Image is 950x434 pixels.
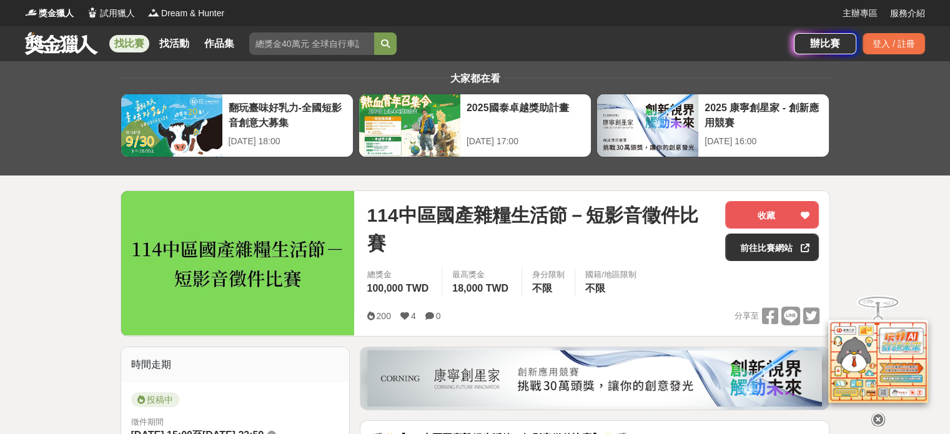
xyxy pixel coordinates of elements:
img: Logo [86,6,99,19]
span: 獎金獵人 [39,7,74,20]
span: 分享至 [734,307,758,325]
span: 114中區國產雜糧生活節－短影音徵件比賽 [367,201,715,257]
a: 2025 康寧創星家 - 創新應用競賽[DATE] 16:00 [596,94,829,157]
span: 0 [436,311,441,321]
a: Logo獎金獵人 [25,7,74,20]
a: 主辦專區 [843,7,878,20]
a: 前往比賽網站 [725,234,819,261]
a: LogoDream & Hunter [147,7,224,20]
span: 投稿中 [131,392,179,407]
div: 2025國泰卓越獎助計畫 [467,101,585,129]
div: [DATE] 17:00 [467,135,585,148]
div: 2025 康寧創星家 - 創新應用競賽 [705,101,823,129]
span: 不限 [585,283,605,293]
div: [DATE] 18:00 [229,135,347,148]
div: 翻玩臺味好乳力-全國短影音創意大募集 [229,101,347,129]
div: 身分限制 [532,269,565,281]
input: 總獎金40萬元 全球自行車設計比賽 [249,32,374,55]
img: Logo [25,6,37,19]
img: be6ed63e-7b41-4cb8-917a-a53bd949b1b4.png [367,350,822,407]
span: 徵件期間 [131,417,164,427]
a: 找比賽 [109,35,149,52]
span: 試用獵人 [100,7,135,20]
span: 200 [376,311,390,321]
span: 不限 [532,283,552,293]
span: 18,000 TWD [452,283,508,293]
span: Dream & Hunter [161,7,224,20]
span: 最高獎金 [452,269,512,281]
a: 作品集 [199,35,239,52]
div: [DATE] 16:00 [705,135,823,148]
a: 找活動 [154,35,194,52]
a: 翻玩臺味好乳力-全國短影音創意大募集[DATE] 18:00 [121,94,354,157]
div: 國籍/地區限制 [585,269,636,281]
button: 收藏 [725,201,819,229]
img: Cover Image [121,191,355,335]
div: 登入 / 註冊 [863,33,925,54]
span: 總獎金 [367,269,432,281]
a: Logo試用獵人 [86,7,135,20]
span: 4 [411,311,416,321]
img: d2146d9a-e6f6-4337-9592-8cefde37ba6b.png [828,320,928,403]
span: 大家都在看 [447,73,503,84]
a: 2025國泰卓越獎助計畫[DATE] 17:00 [359,94,591,157]
span: 100,000 TWD [367,283,428,293]
div: 時間走期 [121,347,350,382]
a: 服務介紹 [890,7,925,20]
a: 辦比賽 [794,33,856,54]
img: Logo [147,6,160,19]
